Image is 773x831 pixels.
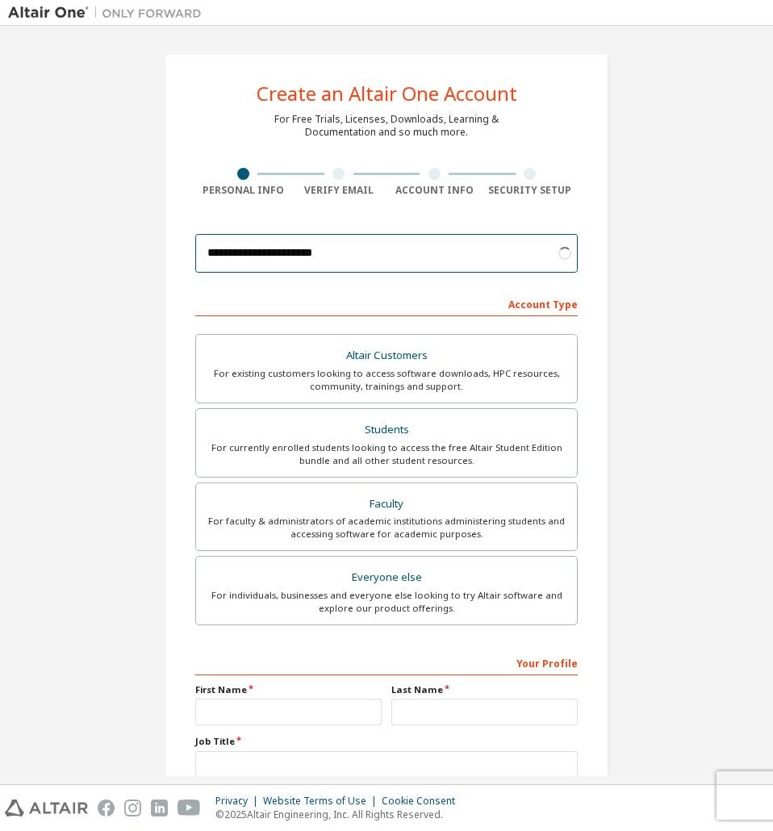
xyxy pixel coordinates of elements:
div: Altair Customers [206,345,567,367]
div: Faculty [206,493,567,516]
label: Last Name [391,683,578,696]
label: First Name [195,683,382,696]
div: Students [206,419,567,441]
img: altair_logo.svg [5,800,88,816]
div: Account Type [195,290,578,316]
div: Your Profile [195,649,578,675]
img: Altair One [8,5,210,21]
div: Security Setup [483,184,579,197]
div: Create an Altair One Account [257,84,517,103]
img: instagram.svg [124,800,141,816]
img: linkedin.svg [151,800,168,816]
div: Personal Info [195,184,291,197]
div: Account Info [386,184,483,197]
div: Verify Email [291,184,387,197]
img: facebook.svg [98,800,115,816]
div: Everyone else [206,566,567,589]
div: For Free Trials, Licenses, Downloads, Learning & Documentation and so much more. [274,113,499,139]
div: Cookie Consent [382,795,465,808]
label: Job Title [195,735,578,748]
div: Privacy [215,795,263,808]
img: youtube.svg [178,800,201,816]
div: For existing customers looking to access software downloads, HPC resources, community, trainings ... [206,367,567,393]
div: For faculty & administrators of academic institutions administering students and accessing softwa... [206,515,567,541]
p: © 2025 Altair Engineering, Inc. All Rights Reserved. [215,808,465,821]
div: For currently enrolled students looking to access the free Altair Student Edition bundle and all ... [206,441,567,467]
div: For individuals, businesses and everyone else looking to try Altair software and explore our prod... [206,589,567,615]
div: Website Terms of Use [263,795,382,808]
